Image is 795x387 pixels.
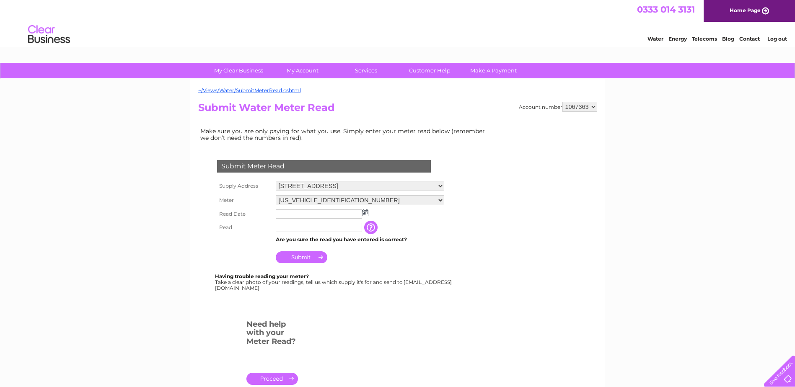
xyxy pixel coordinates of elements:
[215,179,274,193] th: Supply Address
[246,318,298,350] h3: Need help with your Meter Read?
[668,36,687,42] a: Energy
[215,193,274,207] th: Meter
[767,36,787,42] a: Log out
[198,126,492,143] td: Make sure you are only paying for what you use. Simply enter your meter read below (remember we d...
[722,36,734,42] a: Blog
[28,22,70,47] img: logo.png
[215,273,309,279] b: Having trouble reading your meter?
[198,102,597,118] h2: Submit Water Meter Read
[519,102,597,112] div: Account number
[395,63,464,78] a: Customer Help
[274,234,446,245] td: Are you sure the read you have entered is correct?
[215,221,274,234] th: Read
[276,251,327,263] input: Submit
[331,63,401,78] a: Services
[739,36,760,42] a: Contact
[362,209,368,216] img: ...
[215,207,274,221] th: Read Date
[204,63,273,78] a: My Clear Business
[200,5,596,41] div: Clear Business is a trading name of Verastar Limited (registered in [GEOGRAPHIC_DATA] No. 3667643...
[364,221,379,234] input: Information
[217,160,431,173] div: Submit Meter Read
[647,36,663,42] a: Water
[198,87,301,93] a: ~/Views/Water/SubmitMeterRead.cshtml
[459,63,528,78] a: Make A Payment
[246,373,298,385] a: .
[692,36,717,42] a: Telecoms
[215,273,453,291] div: Take a clear photo of your readings, tell us which supply it's for and send to [EMAIL_ADDRESS][DO...
[637,4,695,15] a: 0333 014 3131
[268,63,337,78] a: My Account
